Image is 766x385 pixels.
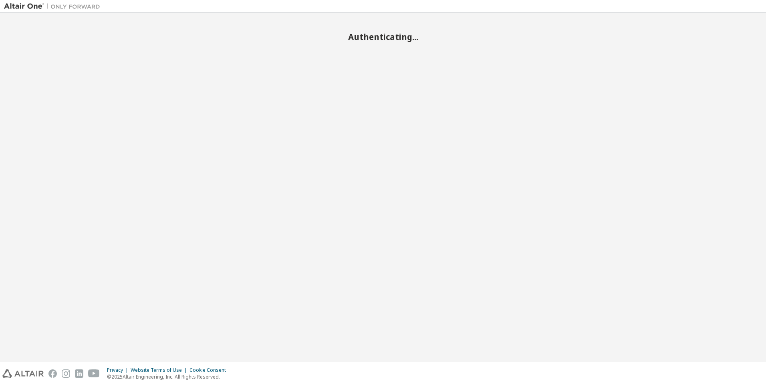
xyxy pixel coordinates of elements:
[107,373,231,380] p: © 2025 Altair Engineering, Inc. All Rights Reserved.
[48,369,57,378] img: facebook.svg
[75,369,83,378] img: linkedin.svg
[107,367,131,373] div: Privacy
[88,369,100,378] img: youtube.svg
[2,369,44,378] img: altair_logo.svg
[189,367,231,373] div: Cookie Consent
[4,32,762,42] h2: Authenticating...
[62,369,70,378] img: instagram.svg
[131,367,189,373] div: Website Terms of Use
[4,2,104,10] img: Altair One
